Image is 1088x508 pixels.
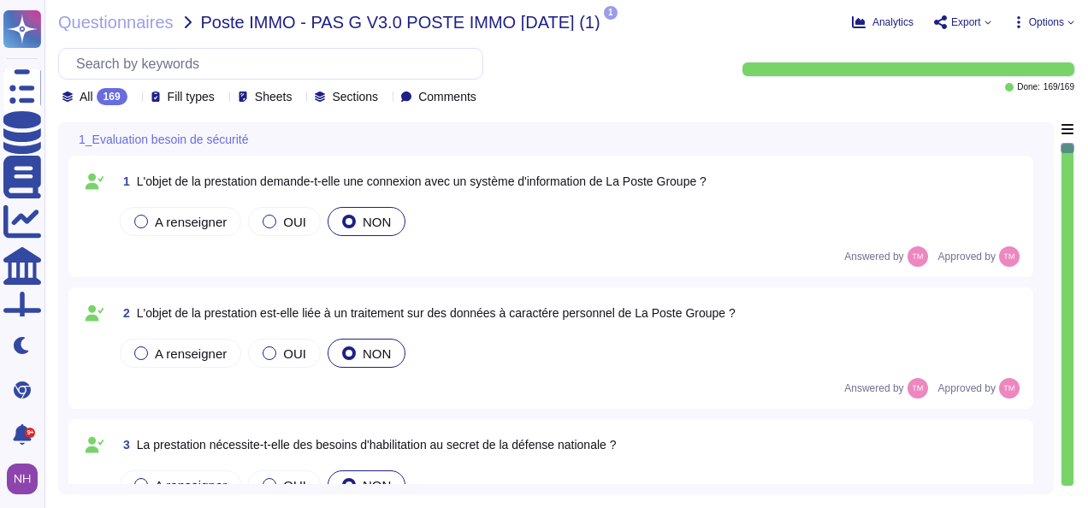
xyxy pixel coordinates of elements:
[999,378,1020,399] img: user
[79,133,248,145] span: 1_Evaluation besoin de sécurité
[58,14,174,31] span: Questionnaires
[25,428,35,438] div: 9+
[951,17,981,27] span: Export
[201,14,600,31] span: Poste IMMO - PAS G V3.0 POSTE IMMO [DATE] (1)
[116,307,130,319] span: 2
[938,383,996,393] span: Approved by
[1044,83,1074,92] span: 169 / 169
[908,246,928,267] img: user
[68,49,482,79] input: Search by keywords
[363,478,391,493] span: NON
[999,246,1020,267] img: user
[155,478,227,493] span: A renseigner
[137,438,617,452] span: La prestation nécessite-t-elle des besoins d'habilitation au secret de la défense nationale ?
[137,306,736,320] span: L'objet de la prestation est-elle liée à un traitement sur des données à caractére personnel de L...
[155,346,227,361] span: A renseigner
[938,251,996,262] span: Approved by
[255,91,293,103] span: Sheets
[97,88,127,105] div: 169
[155,215,227,229] span: A renseigner
[283,346,306,361] span: OUI
[604,6,618,20] span: 1
[283,215,306,229] span: OUI
[908,378,928,399] img: user
[3,460,50,498] button: user
[844,383,903,393] span: Answered by
[168,91,215,103] span: Fill types
[872,17,914,27] span: Analytics
[332,91,378,103] span: Sections
[283,478,306,493] span: OUI
[363,215,391,229] span: NON
[852,15,914,29] button: Analytics
[137,174,707,188] span: L'objet de la prestation demande-t-elle une connexion avec un système d'information de La Poste G...
[80,91,93,103] span: All
[363,346,391,361] span: NON
[418,91,476,103] span: Comments
[116,439,130,451] span: 3
[7,464,38,494] img: user
[1029,17,1064,27] span: Options
[1017,83,1040,92] span: Done:
[116,175,130,187] span: 1
[844,251,903,262] span: Answered by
